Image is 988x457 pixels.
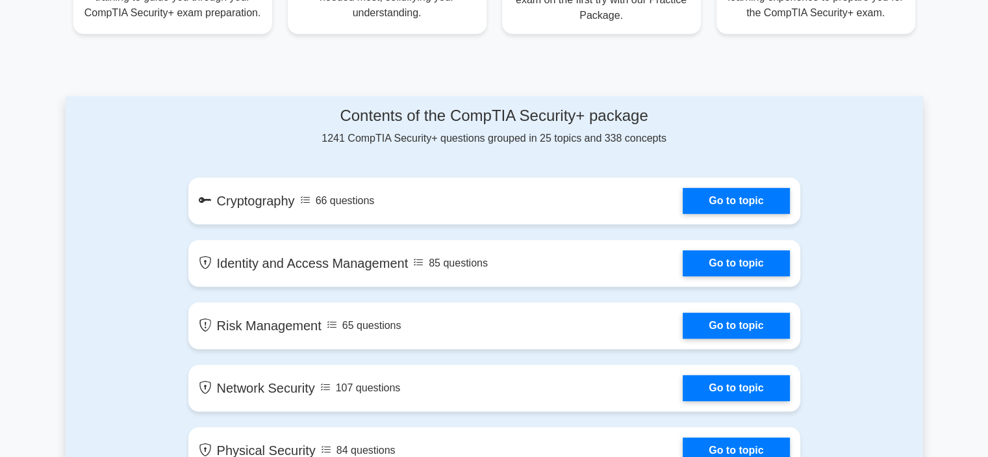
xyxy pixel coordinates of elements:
[683,375,789,401] a: Go to topic
[188,107,800,125] h4: Contents of the CompTIA Security+ package
[683,188,789,214] a: Go to topic
[188,107,800,146] div: 1241 CompTIA Security+ questions grouped in 25 topics and 338 concepts
[683,250,789,276] a: Go to topic
[683,313,789,339] a: Go to topic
